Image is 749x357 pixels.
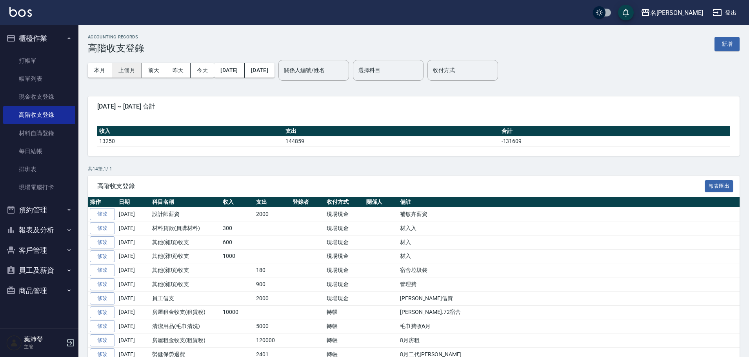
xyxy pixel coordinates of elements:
a: 修改 [90,222,115,234]
a: 修改 [90,264,115,276]
button: 商品管理 [3,281,75,301]
td: [DATE] [117,305,150,319]
td: 1000 [221,249,254,263]
button: 櫃檯作業 [3,28,75,49]
td: [DATE] [117,207,150,221]
a: 報表匯出 [705,182,734,189]
td: [DATE] [117,277,150,292]
button: 昨天 [166,63,191,78]
a: 修改 [90,334,115,346]
td: 現場現金 [325,277,364,292]
td: 120000 [254,333,291,348]
td: 2000 [254,207,291,221]
td: 180 [254,263,291,277]
td: 轉帳 [325,305,364,319]
a: 現金收支登錄 [3,88,75,106]
td: 300 [221,221,254,236]
button: save [618,5,634,20]
th: 備註 [398,197,740,207]
a: 修改 [90,292,115,304]
th: 支出 [284,126,500,136]
a: 修改 [90,320,115,332]
td: 現場現金 [325,249,364,263]
td: 600 [221,235,254,249]
th: 支出 [254,197,291,207]
th: 收付方式 [325,197,364,207]
td: [DATE] [117,333,150,348]
td: 材入入 [398,221,740,236]
td: 其他(雜項)收支 [150,235,221,249]
a: 打帳單 [3,52,75,70]
span: [DATE] ~ [DATE] 合計 [97,103,730,111]
td: [PERSON_NAME].72宿舍 [398,305,740,319]
td: 清潔用品(毛巾清洗) [150,319,221,333]
p: 共 14 筆, 1 / 1 [88,165,740,172]
td: 材入 [398,235,740,249]
a: 修改 [90,306,115,319]
h2: ACCOUNTING RECORDS [88,34,144,40]
button: 登出 [709,5,740,20]
td: 房屋租金收支(租賃稅) [150,333,221,348]
td: 900 [254,277,291,292]
th: 收入 [97,126,284,136]
button: 前天 [142,63,166,78]
button: 報表匯出 [705,180,734,192]
th: 日期 [117,197,150,207]
td: 管理費 [398,277,740,292]
td: 其他(雜項)收支 [150,263,221,277]
td: 現場現金 [325,235,364,249]
button: 今天 [191,63,215,78]
td: [PERSON_NAME]借資 [398,291,740,305]
img: Person [6,335,22,351]
td: 轉帳 [325,319,364,333]
td: 房屋租金收支(租賃稅) [150,305,221,319]
td: 5000 [254,319,291,333]
h5: 葉沛瑩 [24,335,64,343]
td: 144859 [284,136,500,146]
td: [DATE] [117,235,150,249]
td: 毛巾費收6月 [398,319,740,333]
button: 新增 [714,37,740,51]
td: 宿舍垃圾袋 [398,263,740,277]
td: 13250 [97,136,284,146]
a: 修改 [90,236,115,248]
button: [DATE] [214,63,244,78]
button: 本月 [88,63,112,78]
a: 修改 [90,250,115,263]
h3: 高階收支登錄 [88,43,144,54]
th: 收入 [221,197,254,207]
a: 帳單列表 [3,70,75,88]
td: 現場現金 [325,263,364,277]
td: 設計師薪資 [150,207,221,221]
td: 材入 [398,249,740,263]
p: 主管 [24,343,64,350]
button: 預約管理 [3,200,75,220]
th: 科目名稱 [150,197,221,207]
th: 操作 [88,197,117,207]
a: 現場電腦打卡 [3,178,75,196]
a: 高階收支登錄 [3,106,75,124]
td: 員工借支 [150,291,221,305]
a: 新增 [714,40,740,47]
td: 2000 [254,291,291,305]
td: 補敏卉薪資 [398,207,740,221]
td: 8月房租 [398,333,740,348]
td: 現場現金 [325,221,364,236]
div: 名[PERSON_NAME] [650,8,703,18]
td: 10000 [221,305,254,319]
td: [DATE] [117,319,150,333]
td: 現場現金 [325,207,364,221]
td: [DATE] [117,291,150,305]
a: 材料自購登錄 [3,124,75,142]
td: 其他(雜項)收支 [150,249,221,263]
a: 修改 [90,278,115,290]
td: 其他(雜項)收支 [150,277,221,292]
img: Logo [9,7,32,17]
td: 材料貨款(員購材料) [150,221,221,236]
th: 登錄者 [291,197,325,207]
th: 關係人 [364,197,398,207]
td: 現場現金 [325,291,364,305]
button: 客戶管理 [3,240,75,261]
td: [DATE] [117,221,150,236]
button: 員工及薪資 [3,260,75,281]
